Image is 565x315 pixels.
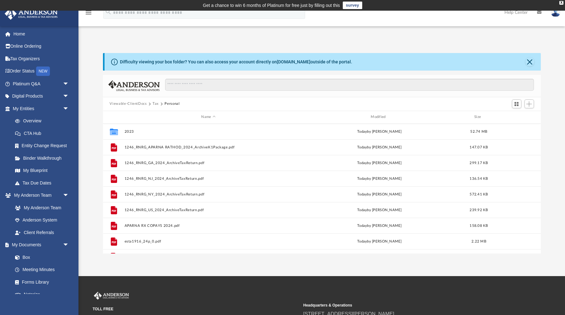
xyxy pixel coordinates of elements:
div: Size [466,114,491,120]
span: arrow_drop_down [63,189,75,202]
img: Anderson Advisors Platinum Portal [93,292,130,300]
span: 158.08 KB [470,224,488,227]
a: [DOMAIN_NAME] [277,59,310,64]
span: 147.07 KB [470,145,488,149]
a: CTA Hub [9,127,78,140]
a: Tax Due Dates [9,177,78,189]
span: today [357,224,367,227]
div: Difficulty viewing your box folder? You can also access your account directly on outside of the p... [120,59,352,65]
a: My Documentsarrow_drop_down [4,239,75,251]
span: arrow_drop_down [63,77,75,90]
div: by [PERSON_NAME] [295,144,464,150]
a: Online Ordering [4,40,78,53]
a: Anderson System [9,214,75,227]
span: today [357,177,367,180]
span: 572.41 KB [470,192,488,196]
a: Forms Library [9,276,72,288]
small: Headquarters & Operations [303,302,509,308]
div: by [PERSON_NAME] [295,207,464,213]
div: Get a chance to win 6 months of Platinum for free just by filling out this [203,2,340,9]
div: NEW [36,67,50,76]
button: Add [525,99,534,108]
div: by [PERSON_NAME] [295,129,464,134]
div: by [PERSON_NAME] [295,176,464,181]
span: today [357,145,367,149]
span: today [357,192,367,196]
button: 1246_RNRG_NJ_2024_ArchiveTaxReturn.pdf [124,176,293,180]
a: menu [85,12,92,16]
div: id [105,114,121,120]
button: Switch to Grid View [512,99,521,108]
div: grid [103,124,541,254]
a: Meeting Minutes [9,264,75,276]
button: 1246_RNRG_GA_2024_ArchiveTaxReturn.pdf [124,161,293,165]
div: id [494,114,538,120]
button: Close [525,57,534,66]
img: Anderson Advisors Platinum Portal [3,8,60,20]
span: 136.54 KB [470,177,488,180]
a: Order StatusNEW [4,65,78,78]
button: 1246_RNRG_NY_2024_ArchiveTaxReturn.pdf [124,192,293,196]
span: 299.17 KB [470,161,488,164]
input: Search files and folders [165,79,534,91]
button: Personal [164,101,180,107]
a: My Anderson Team [9,201,72,214]
a: Notarize [9,288,75,301]
div: Name [124,114,292,120]
button: esta1916_24p_0.pdf [124,239,293,243]
div: Modified [295,114,463,120]
div: by [PERSON_NAME] [295,223,464,228]
span: 239.92 KB [470,208,488,211]
a: Tax Organizers [4,52,78,65]
button: 2023 [124,129,293,133]
a: Overview [9,115,78,127]
span: today [357,130,367,133]
div: by [PERSON_NAME] [295,238,464,244]
a: Binder Walkthrough [9,152,78,164]
span: 2.22 MB [471,239,486,243]
span: arrow_drop_down [63,90,75,103]
button: 1246_RNRG_APARNA RATHOD_2024_ArchiveK1Package.pdf [124,145,293,149]
div: close [559,1,563,5]
span: arrow_drop_down [63,102,75,115]
span: today [357,239,367,243]
span: today [357,208,367,211]
div: by [PERSON_NAME] [295,191,464,197]
a: My Blueprint [9,164,75,177]
a: Digital Productsarrow_drop_down [4,90,78,103]
img: User Pic [551,8,560,17]
span: arrow_drop_down [63,239,75,252]
a: My Anderson Teamarrow_drop_down [4,189,75,202]
button: Viewable-ClientDocs [110,101,147,107]
a: Box [9,251,72,264]
button: Tax [153,101,159,107]
a: survey [343,2,362,9]
button: APARNA RX COPAYS 2024.pdf [124,223,293,227]
div: by [PERSON_NAME] [295,160,464,166]
a: Home [4,28,78,40]
button: 1246_RNRG_US_2024_ArchiveTaxReturn.pdf [124,208,293,212]
i: menu [85,9,92,16]
a: My Entitiesarrow_drop_down [4,102,78,115]
span: 52.74 MB [470,130,487,133]
a: Client Referrals [9,226,75,239]
a: Entity Change Request [9,140,78,152]
small: TOLL FREE [93,306,299,312]
a: Platinum Q&Aarrow_drop_down [4,77,78,90]
i: search [105,8,112,15]
span: today [357,161,367,164]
